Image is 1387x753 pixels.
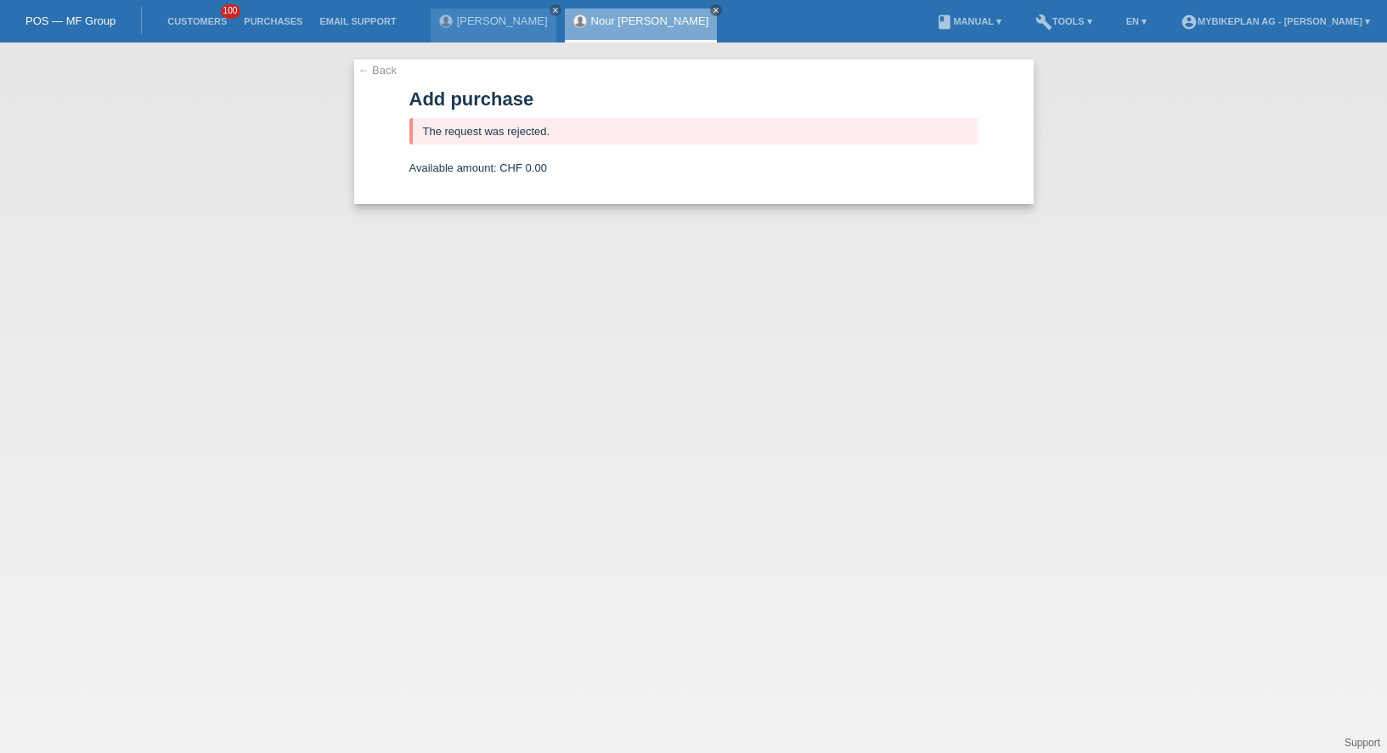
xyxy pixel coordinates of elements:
[457,14,548,27] a: [PERSON_NAME]
[159,16,235,26] a: Customers
[1172,16,1379,26] a: account_circleMybikeplan AG - [PERSON_NAME] ▾
[409,161,497,174] span: Available amount:
[1181,14,1198,31] i: account_circle
[1027,16,1101,26] a: buildTools ▾
[710,4,722,16] a: close
[25,14,116,27] a: POS — MF Group
[550,4,561,16] a: close
[551,6,560,14] i: close
[712,6,720,14] i: close
[409,118,978,144] div: The request was rejected.
[235,16,311,26] a: Purchases
[409,88,978,110] h1: Add purchase
[358,64,397,76] a: ← Back
[591,14,709,27] a: Nour [PERSON_NAME]
[311,16,404,26] a: Email Support
[499,161,547,174] span: CHF 0.00
[1118,16,1155,26] a: EN ▾
[936,14,953,31] i: book
[1035,14,1052,31] i: build
[927,16,1010,26] a: bookManual ▾
[1345,737,1380,749] a: Support
[221,4,241,19] span: 100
